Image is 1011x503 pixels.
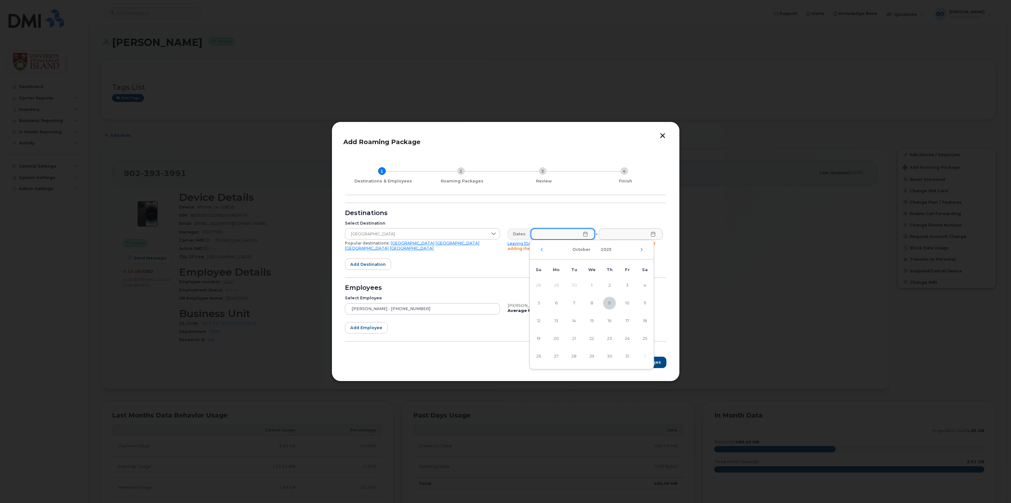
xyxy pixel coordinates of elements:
[565,294,583,312] td: 7
[642,267,648,272] span: Sa
[571,267,577,272] span: Tu
[588,267,596,272] span: We
[530,312,547,330] td: 12
[529,240,654,369] div: Choose Date
[539,167,546,175] div: 3
[536,267,541,272] span: Su
[565,277,583,294] td: 30
[603,315,616,327] span: 16
[345,241,390,245] span: Popular destinations:
[583,312,601,330] td: 15
[583,347,601,365] td: 29
[583,294,601,312] td: 8
[640,248,644,251] button: Next Month
[550,297,563,309] span: 6
[508,241,538,246] a: Leaving [DATE]
[550,332,563,345] span: 20
[583,330,601,347] td: 22
[639,315,651,327] span: 18
[603,332,616,345] span: 23
[508,308,564,313] b: Average Monthly Usage:
[603,350,616,363] span: 30
[553,267,560,272] span: Mo
[618,330,636,347] td: 24
[583,277,601,294] td: 1
[621,167,628,175] div: 4
[345,221,500,226] div: Select Destination
[547,277,565,294] td: 29
[618,347,636,365] td: 31
[508,241,655,251] span: Please be aware due to time differences we recommend adding the package 1 day earlier to ensure n...
[343,138,421,146] span: Add Roaming Package
[639,279,651,292] span: 4
[565,312,583,330] td: 14
[601,330,618,347] td: 23
[636,330,654,347] td: 25
[565,330,583,347] td: 21
[636,294,654,312] td: 11
[547,347,565,365] td: 27
[607,267,613,272] span: Th
[621,315,633,327] span: 17
[530,277,547,294] td: 28
[621,350,633,363] span: 31
[391,241,434,245] a: [GEOGRAPHIC_DATA]
[508,303,663,308] div: [PERSON_NAME] Acorn, iPhone, Bell
[345,211,666,216] div: Destinations
[547,330,565,347] td: 20
[565,347,583,365] td: 28
[601,277,618,294] td: 2
[597,244,615,255] button: Choose Year
[506,179,582,184] div: Review
[568,350,580,363] span: 28
[585,279,598,292] span: 1
[531,228,595,240] input: Please fill out this field
[568,332,580,345] span: 21
[568,315,580,327] span: 14
[390,246,434,251] a: [GEOGRAPHIC_DATA]
[345,322,388,334] button: Add employee
[345,296,500,301] div: Select Employee
[532,350,545,363] span: 26
[540,248,544,251] button: Previous Month
[601,347,618,365] td: 30
[621,332,633,345] span: 24
[639,332,651,345] span: 25
[532,297,545,309] span: 5
[585,350,598,363] span: 29
[345,285,666,290] div: Employees
[625,267,630,272] span: Fr
[350,261,386,267] span: Add destination
[345,228,488,240] span: United Kingdom
[601,312,618,330] td: 16
[568,297,580,309] span: 7
[599,228,663,240] input: Please fill out this field
[547,294,565,312] td: 6
[547,312,565,330] td: 13
[436,241,479,245] a: [GEOGRAPHIC_DATA]
[587,179,664,184] div: Finish
[345,246,389,251] a: [GEOGRAPHIC_DATA]
[618,312,636,330] td: 17
[636,277,654,294] td: 4
[550,315,563,327] span: 13
[569,244,594,255] button: Choose Month
[603,279,616,292] span: 2
[601,294,618,312] td: 9
[530,330,547,347] td: 19
[595,228,599,240] div: -
[550,350,563,363] span: 27
[457,167,465,175] div: 2
[345,258,391,270] button: Add destination
[636,347,654,365] td: 1
[603,297,616,309] span: 9
[532,315,545,327] span: 12
[585,297,598,309] span: 8
[532,332,545,345] span: 19
[636,312,654,330] td: 18
[621,279,633,292] span: 3
[618,294,636,312] td: 10
[530,294,547,312] td: 5
[345,303,500,315] input: Search device
[585,332,598,345] span: 22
